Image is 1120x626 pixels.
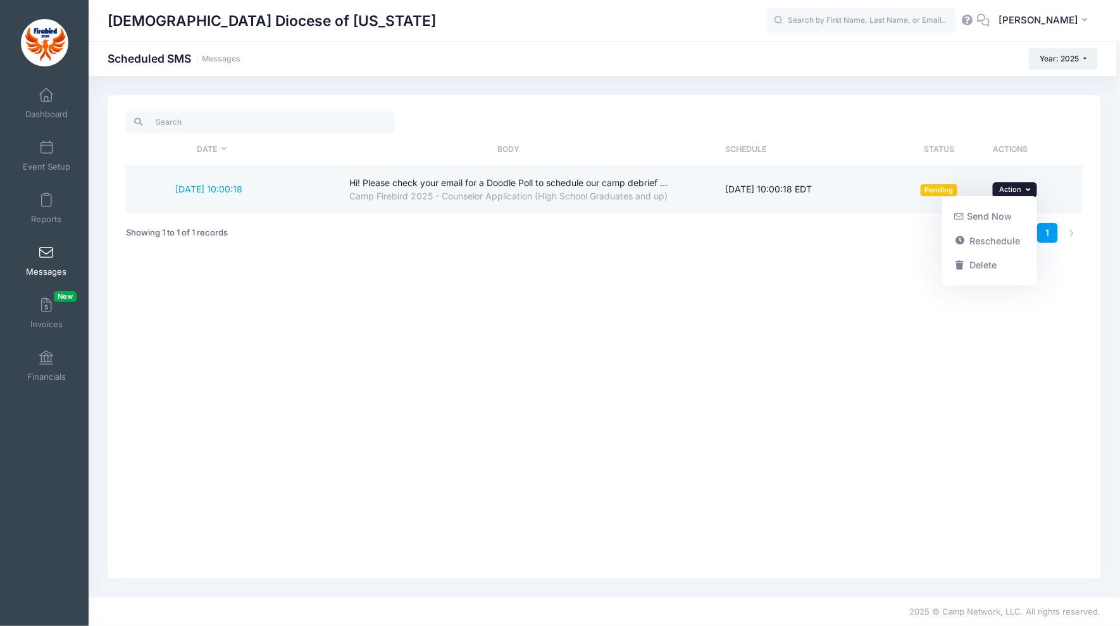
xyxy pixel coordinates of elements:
input: Search by First Name, Last Name, or Email... [766,8,956,34]
a: InvoicesNew [16,291,77,335]
span: 2025 © Camp Network, LLC. All rights reserved. [909,606,1101,617]
a: [DATE] 10:00:18 [175,184,242,194]
div: Camp Firebird 2025 - Counselor Application (High School Graduates and up) [304,190,713,203]
span: Dashboard [25,109,68,120]
a: Dashboard [16,81,77,125]
span: Messages [26,266,66,277]
th: Status: activate to sort column ascending [891,133,986,166]
a: Messages [16,239,77,283]
td: [DATE] 10:00:18 EDT [719,166,891,213]
th: Body: activate to sort column ascending [298,133,719,166]
button: Year: 2025 [1029,48,1098,70]
a: Send Now [949,204,1031,228]
button: [PERSON_NAME] [990,6,1101,35]
h1: Scheduled SMS [108,52,240,65]
span: Action [1000,185,1022,194]
a: Delete [949,253,1031,277]
th: Actions: activate to sort column ascending [987,133,1083,166]
th: Date: activate to sort column ascending [126,133,298,166]
span: Reports [31,214,61,225]
span: Year: 2025 [1040,54,1080,63]
span: New [54,291,77,302]
span: Invoices [30,319,63,330]
a: Event Setup [16,134,77,178]
div: Hi! Please check your email for a Doodle Poll to schedule our camp debrief meeting. Please respon... [304,177,713,190]
a: Reschedule [949,228,1031,253]
a: Financials [16,344,77,388]
input: Search [126,111,395,133]
a: Messages [202,54,240,64]
a: 1 [1037,223,1058,244]
span: Pending [921,184,957,196]
span: Event Setup [23,161,70,172]
a: Reports [16,186,77,230]
h1: [DEMOGRAPHIC_DATA] Diocese of [US_STATE] [108,6,436,35]
span: [PERSON_NAME] [999,13,1078,27]
span: Financials [27,372,66,382]
img: Episcopal Diocese of Missouri [21,19,68,66]
th: Schedule: activate to sort column ascending [719,133,891,166]
button: Action [993,182,1037,197]
div: Showing 1 to 1 of 1 records [126,218,228,247]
